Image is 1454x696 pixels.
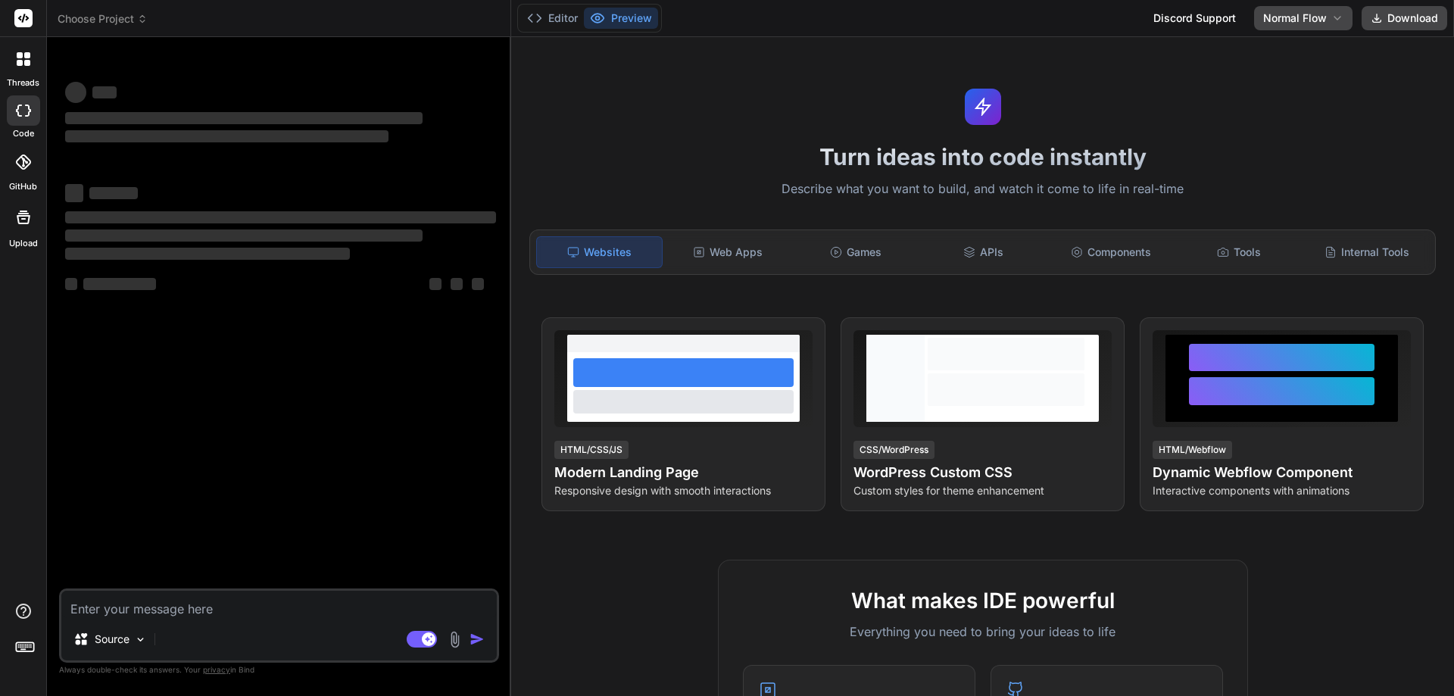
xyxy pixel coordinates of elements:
[554,462,813,483] h4: Modern Landing Page
[59,663,499,677] p: Always double-check its answers. Your in Bind
[451,278,463,290] span: ‌
[429,278,442,290] span: ‌
[65,211,496,223] span: ‌
[1144,6,1245,30] div: Discord Support
[65,229,423,242] span: ‌
[472,278,484,290] span: ‌
[1153,483,1411,498] p: Interactive components with animations
[1263,11,1327,26] span: Normal Flow
[853,441,934,459] div: CSS/WordPress
[584,8,658,29] button: Preview
[203,665,230,674] span: privacy
[536,236,663,268] div: Websites
[89,187,138,199] span: ‌
[743,585,1223,616] h2: What makes IDE powerful
[853,462,1112,483] h4: WordPress Custom CSS
[83,278,156,290] span: ‌
[921,236,1046,268] div: APIs
[743,623,1223,641] p: Everything you need to bring your ideas to life
[92,86,117,98] span: ‌
[9,180,37,193] label: GitHub
[95,632,129,647] p: Source
[446,631,463,648] img: attachment
[520,179,1445,199] p: Describe what you want to build, and watch it come to life in real-time
[1177,236,1302,268] div: Tools
[1362,6,1447,30] button: Download
[1304,236,1429,268] div: Internal Tools
[9,237,38,250] label: Upload
[65,278,77,290] span: ‌
[853,483,1112,498] p: Custom styles for theme enhancement
[7,76,39,89] label: threads
[65,184,83,202] span: ‌
[554,441,629,459] div: HTML/CSS/JS
[65,112,423,124] span: ‌
[134,633,147,646] img: Pick Models
[554,483,813,498] p: Responsive design with smooth interactions
[470,632,485,647] img: icon
[666,236,791,268] div: Web Apps
[1254,6,1353,30] button: Normal Flow
[794,236,919,268] div: Games
[65,248,350,260] span: ‌
[65,82,86,103] span: ‌
[1049,236,1174,268] div: Components
[13,127,34,140] label: code
[65,130,388,142] span: ‌
[58,11,148,27] span: Choose Project
[520,143,1445,170] h1: Turn ideas into code instantly
[1153,462,1411,483] h4: Dynamic Webflow Component
[1153,441,1232,459] div: HTML/Webflow
[521,8,584,29] button: Editor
